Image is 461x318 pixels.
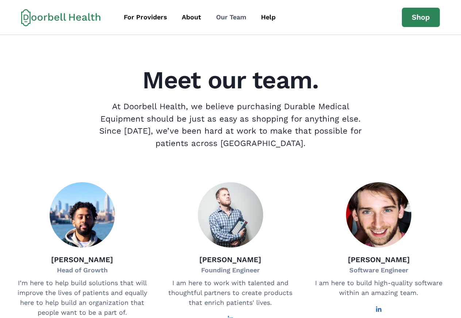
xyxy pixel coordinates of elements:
[199,254,261,265] p: [PERSON_NAME]
[254,9,282,26] a: Help
[117,9,174,26] a: For Providers
[313,278,444,298] p: I am here to build high-quality software within an amazing team.
[182,12,201,22] div: About
[216,12,246,22] div: Our Team
[348,265,410,275] p: Software Engineer
[51,254,113,265] p: [PERSON_NAME]
[198,182,263,248] img: Drew Baumann
[165,278,296,308] p: I am here to work with talented and thoughtful partners to create products that enrich patients' ...
[261,12,276,22] div: Help
[346,182,411,248] img: Agustín Brandoni
[199,265,261,275] p: Founding Engineer
[348,254,410,265] p: [PERSON_NAME]
[210,9,253,26] a: Our Team
[124,12,167,22] div: For Providers
[17,278,147,318] p: I’m here to help build solutions that will improve the lives of patients and equally here to help...
[51,265,113,275] p: Head of Growth
[93,100,368,149] p: At Doorbell Health, we believe purchasing Durable Medical Equipment should be just as easy as sho...
[13,68,448,92] h2: Meet our team.
[50,182,115,248] img: Fadhi Ali
[175,9,208,26] a: About
[402,8,440,27] a: Shop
